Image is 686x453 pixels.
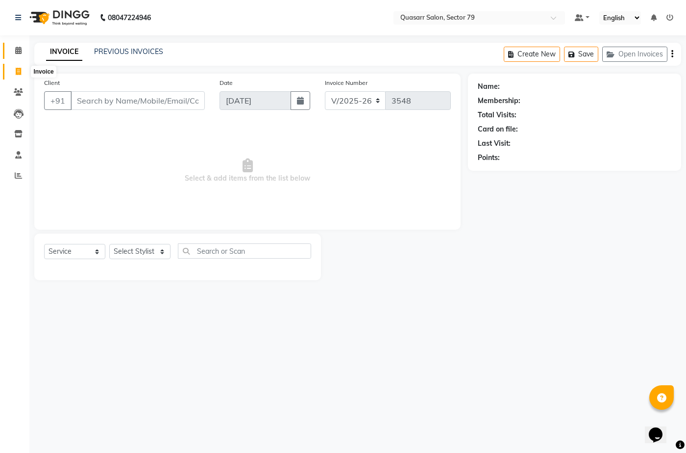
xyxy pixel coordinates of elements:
div: Total Visits: [478,110,516,120]
button: Open Invoices [602,47,667,62]
div: Card on file: [478,124,518,134]
a: PREVIOUS INVOICES [94,47,163,56]
a: INVOICE [46,43,82,61]
div: Invoice [31,66,56,78]
div: Points: [478,153,500,163]
input: Search by Name/Mobile/Email/Code [71,91,205,110]
iframe: chat widget [645,414,676,443]
div: Membership: [478,96,520,106]
b: 08047224946 [108,4,151,31]
label: Date [220,79,233,87]
label: Client [44,79,60,87]
span: Select & add items from the list below [44,122,451,220]
input: Search or Scan [178,243,311,259]
div: Last Visit: [478,138,511,149]
button: Save [564,47,598,62]
button: +91 [44,91,72,110]
div: Name: [478,81,500,92]
button: Create New [504,47,560,62]
label: Invoice Number [325,79,367,87]
img: logo [25,4,92,31]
